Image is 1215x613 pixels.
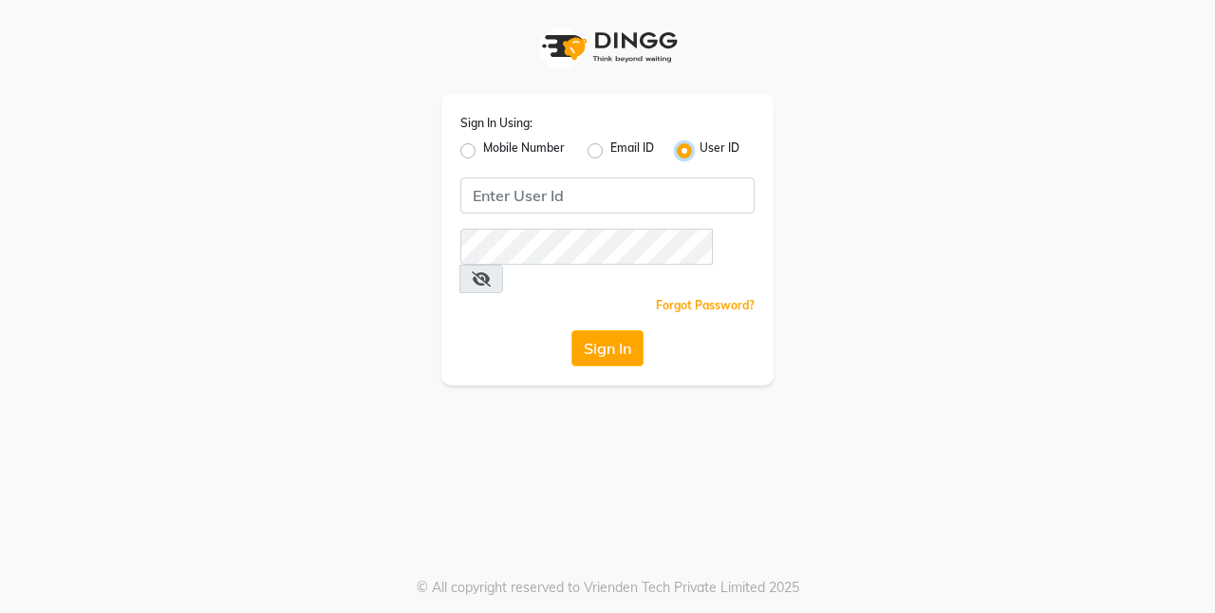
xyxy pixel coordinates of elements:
[532,19,683,75] img: logo1.svg
[656,298,755,312] a: Forgot Password?
[571,330,644,366] button: Sign In
[610,139,654,162] label: Email ID
[700,139,739,162] label: User ID
[460,177,755,214] input: Username
[460,115,533,132] label: Sign In Using:
[460,229,713,265] input: Username
[483,139,565,162] label: Mobile Number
